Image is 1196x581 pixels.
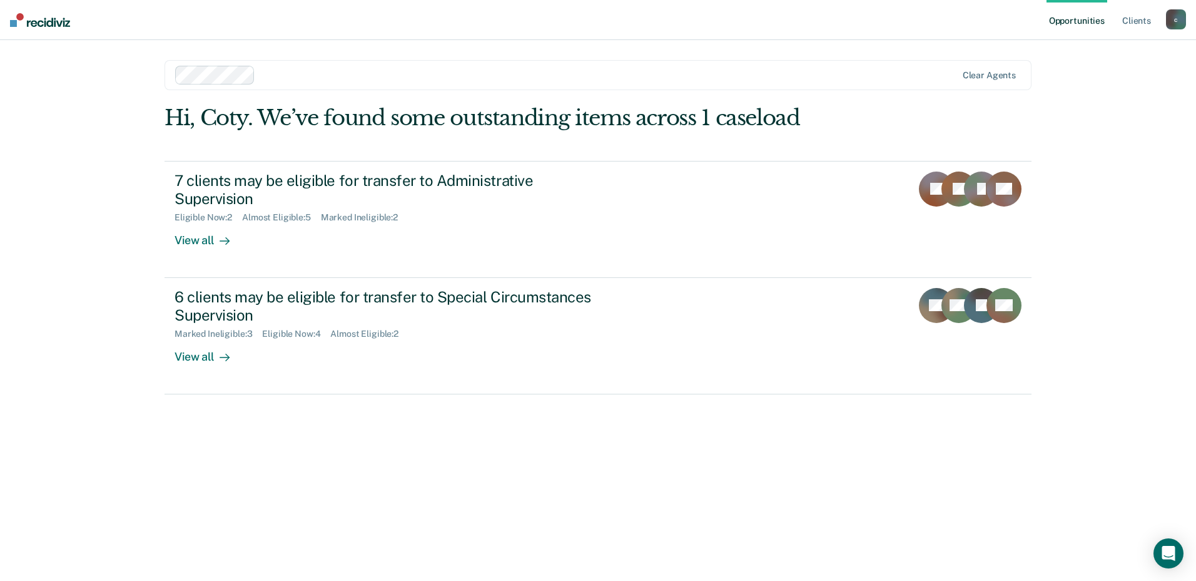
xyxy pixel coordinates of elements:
a: 7 clients may be eligible for transfer to Administrative SupervisionEligible Now:2Almost Eligible... [165,161,1031,278]
img: Recidiviz [10,13,70,27]
div: Marked Ineligible : 2 [321,212,408,223]
div: Clear agents [963,70,1016,81]
a: 6 clients may be eligible for transfer to Special Circumstances SupervisionMarked Ineligible:3Eli... [165,278,1031,394]
div: View all [175,223,245,247]
div: Eligible Now : 4 [262,329,330,339]
div: Open Intercom Messenger [1153,538,1183,568]
div: View all [175,339,245,364]
div: Marked Ineligible : 3 [175,329,262,339]
div: Almost Eligible : 5 [242,212,321,223]
button: c [1166,9,1186,29]
div: 7 clients may be eligible for transfer to Administrative Supervision [175,172,614,208]
div: Almost Eligible : 2 [330,329,408,339]
div: Eligible Now : 2 [175,212,242,223]
div: 6 clients may be eligible for transfer to Special Circumstances Supervision [175,288,614,324]
div: Hi, Coty. We’ve found some outstanding items across 1 caseload [165,105,858,131]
